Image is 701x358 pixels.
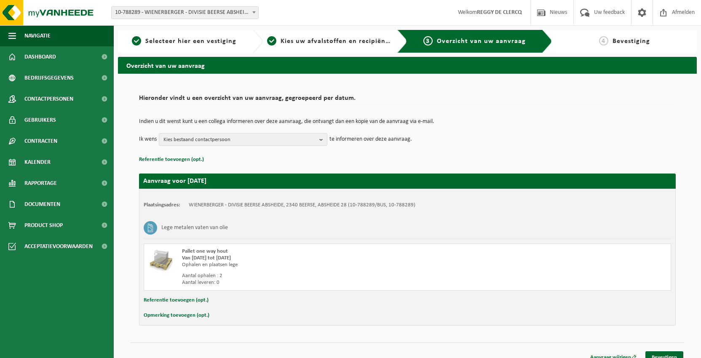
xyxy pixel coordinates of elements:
strong: Plaatsingsadres: [144,202,180,208]
span: Rapportage [24,173,57,194]
span: Kalender [24,152,51,173]
span: Documenten [24,194,60,215]
strong: REGGY DE CLERCQ [477,9,522,16]
span: Dashboard [24,46,56,67]
span: 2 [267,36,276,45]
div: Aantal ophalen : 2 [182,273,441,279]
button: Kies bestaand contactpersoon [159,133,327,146]
span: 3 [423,36,433,45]
button: Referentie toevoegen (opt.) [144,295,209,306]
span: Selecteer hier een vestiging [145,38,236,45]
span: Bevestiging [613,38,650,45]
span: Contactpersonen [24,88,73,110]
div: Ophalen en plaatsen lege [182,262,441,268]
span: 10-788289 - WIENERBERGER - DIVISIE BEERSE ABSHEIDE - BEERSE [111,6,259,19]
span: Acceptatievoorwaarden [24,236,93,257]
span: Pallet one way hout [182,248,228,254]
h3: Lege metalen vaten van olie [161,221,228,235]
p: Ik wens [139,133,157,146]
td: WIENERBERGER - DIVISIE BEERSE ABSHEIDE, 2340 BEERSE, ABSHEIDE 28 (10-788289/BUS, 10-788289) [189,202,415,208]
span: Contracten [24,131,57,152]
span: 1 [132,36,141,45]
button: Opmerking toevoegen (opt.) [144,310,209,321]
div: Aantal leveren: 0 [182,279,441,286]
span: Kies bestaand contactpersoon [163,134,316,146]
span: Product Shop [24,215,63,236]
span: 4 [599,36,608,45]
h2: Hieronder vindt u een overzicht van uw aanvraag, gegroepeerd per datum. [139,95,676,106]
strong: Van [DATE] tot [DATE] [182,255,231,261]
span: Bedrijfsgegevens [24,67,74,88]
a: 1Selecteer hier een vestiging [122,36,246,46]
span: Navigatie [24,25,51,46]
span: 10-788289 - WIENERBERGER - DIVISIE BEERSE ABSHEIDE - BEERSE [112,7,258,19]
strong: Aanvraag voor [DATE] [143,178,206,184]
h2: Overzicht van uw aanvraag [118,57,697,73]
a: 2Kies uw afvalstoffen en recipiënten [267,36,391,46]
span: Gebruikers [24,110,56,131]
button: Referentie toevoegen (opt.) [139,154,204,165]
p: te informeren over deze aanvraag. [329,133,412,146]
img: LP-PA-00000-WDN-11.png [148,248,174,273]
span: Overzicht van uw aanvraag [437,38,526,45]
span: Kies uw afvalstoffen en recipiënten [281,38,396,45]
p: Indien u dit wenst kunt u een collega informeren over deze aanvraag, die ontvangt dan een kopie v... [139,119,676,125]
